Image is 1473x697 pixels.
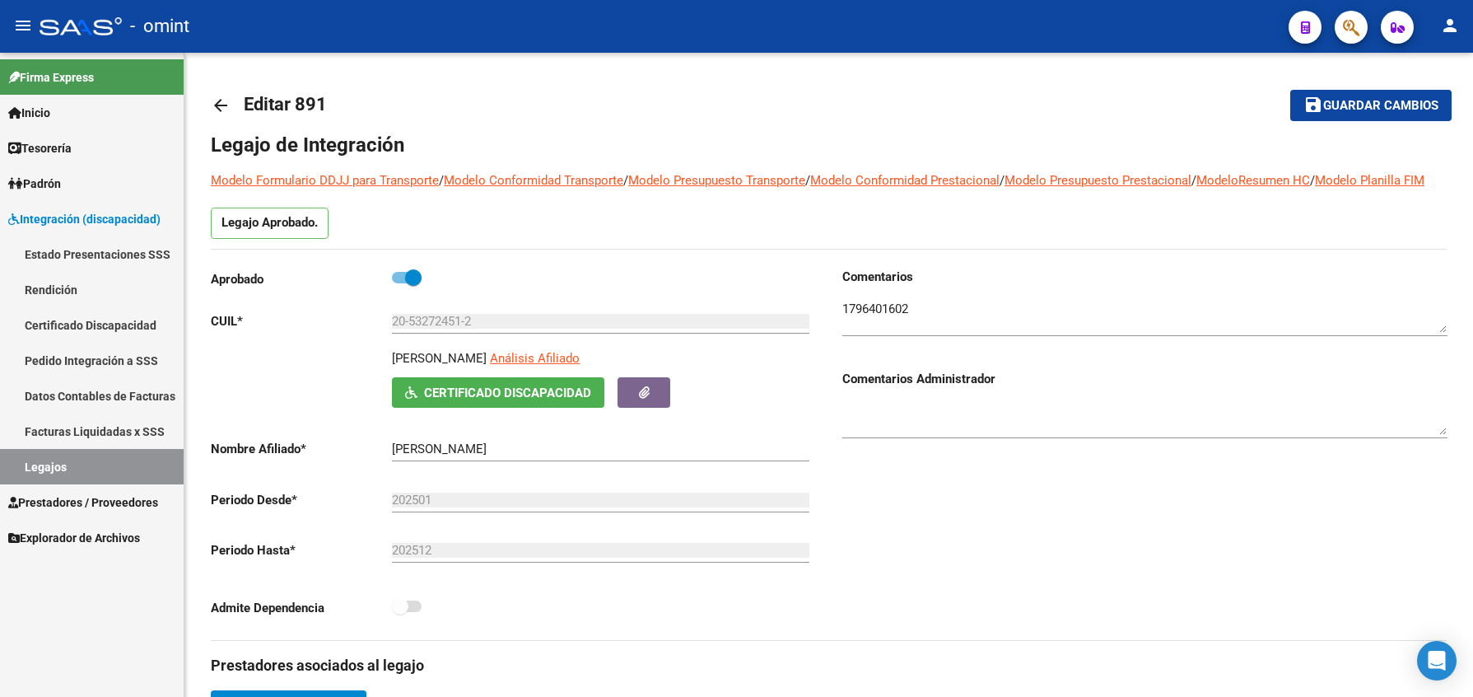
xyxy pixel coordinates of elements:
[1417,641,1457,681] div: Open Intercom Messenger
[211,491,392,509] p: Periodo Desde
[8,139,72,157] span: Tesorería
[8,68,94,87] span: Firma Express
[444,173,623,188] a: Modelo Conformidad Transporte
[1290,90,1452,120] button: Guardar cambios
[8,175,61,193] span: Padrón
[211,208,329,239] p: Legajo Aprobado.
[628,173,805,188] a: Modelo Presupuesto Transporte
[211,173,439,188] a: Modelo Formulario DDJJ para Transporte
[211,440,392,458] p: Nombre Afiliado
[211,654,1447,677] h3: Prestadores asociados al legajo
[211,132,1447,158] h1: Legajo de Integración
[211,96,231,115] mat-icon: arrow_back
[8,529,140,547] span: Explorador de Archivos
[8,210,161,228] span: Integración (discapacidad)
[842,370,1447,388] h3: Comentarios Administrador
[211,599,392,617] p: Admite Dependencia
[1315,173,1424,188] a: Modelo Planilla FIM
[490,351,580,366] span: Análisis Afiliado
[1323,99,1438,114] span: Guardar cambios
[8,104,50,122] span: Inicio
[211,312,392,330] p: CUIL
[130,8,189,44] span: - omint
[1005,173,1191,188] a: Modelo Presupuesto Prestacional
[13,16,33,35] mat-icon: menu
[392,349,487,367] p: [PERSON_NAME]
[211,270,392,288] p: Aprobado
[8,494,158,512] span: Prestadores / Proveedores
[1440,16,1460,35] mat-icon: person
[810,173,1000,188] a: Modelo Conformidad Prestacional
[1303,95,1323,115] mat-icon: save
[842,268,1447,286] h3: Comentarios
[1196,173,1310,188] a: ModeloResumen HC
[211,541,392,559] p: Periodo Hasta
[392,377,604,408] button: Certificado Discapacidad
[424,386,591,400] span: Certificado Discapacidad
[244,94,327,115] span: Editar 891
